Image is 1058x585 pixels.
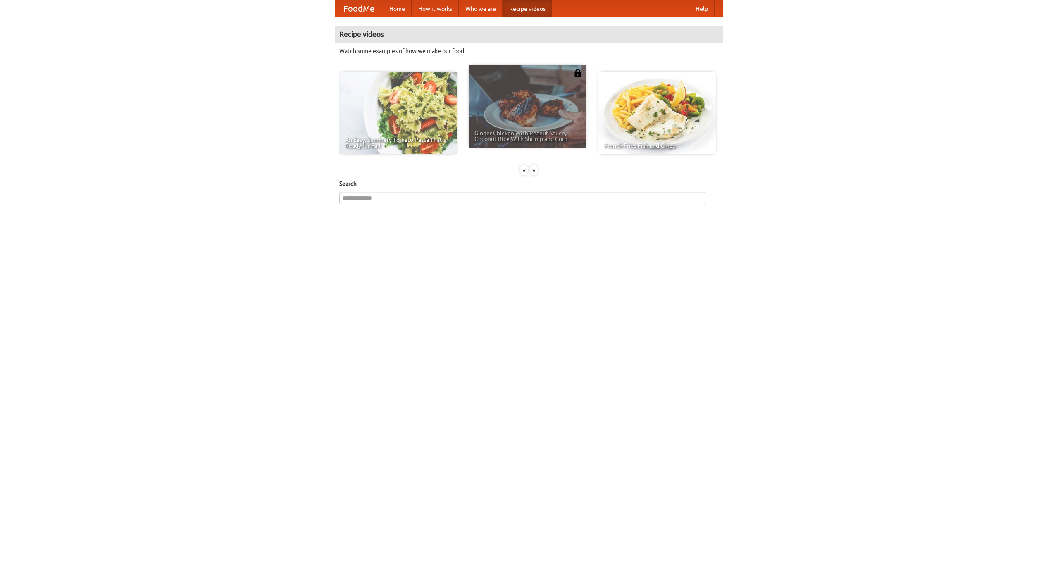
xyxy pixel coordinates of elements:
[412,0,459,17] a: How it works
[335,0,383,17] a: FoodMe
[530,165,538,175] div: »
[339,47,719,55] p: Watch some examples of how we make our food!
[335,26,723,43] h4: Recipe videos
[503,0,552,17] a: Recipe videos
[598,72,716,154] a: French Fries Fish and Chips
[689,0,715,17] a: Help
[459,0,503,17] a: Who we are
[345,137,451,148] span: An Easy, Summery Tomato Pasta That's Ready for Fall
[383,0,412,17] a: Home
[604,143,710,148] span: French Fries Fish and Chips
[574,69,582,77] img: 483408.png
[520,165,528,175] div: «
[339,179,719,188] h5: Search
[339,72,457,154] a: An Easy, Summery Tomato Pasta That's Ready for Fall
